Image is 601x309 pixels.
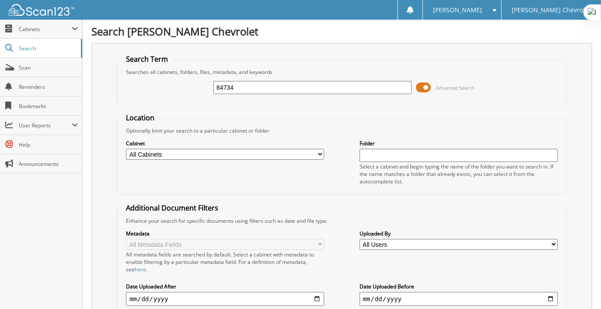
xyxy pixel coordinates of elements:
[512,7,591,13] span: [PERSON_NAME] Chevrolet
[135,266,146,273] a: here
[19,141,78,148] span: Help
[122,127,562,134] div: Optionally limit your search to a particular cabinet or folder
[126,140,324,147] label: Cabinet
[126,251,324,273] div: All metadata fields are searched by default. Select a cabinet with metadata to enable filtering b...
[126,230,324,237] label: Metadata
[91,24,592,39] h1: Search [PERSON_NAME] Chevrolet
[19,122,72,129] span: User Reports
[360,292,558,306] input: end
[436,84,475,91] span: Advanced Search
[126,283,324,290] label: Date Uploaded After
[122,217,562,225] div: Enhance your search for specific documents using filters such as date and file type.
[122,203,223,213] legend: Additional Document Filters
[126,292,324,306] input: start
[433,7,482,13] span: [PERSON_NAME]
[19,25,72,33] span: Cabinets
[360,140,558,147] label: Folder
[19,83,78,91] span: Reminders
[122,113,159,123] legend: Location
[19,45,77,52] span: Search
[19,102,78,110] span: Bookmarks
[557,267,601,309] iframe: Chat Widget
[360,163,558,185] div: Select a cabinet and begin typing the name of the folder you want to search in. If the name match...
[122,54,172,64] legend: Search Term
[9,4,74,16] img: scan123-logo-white.svg
[360,230,558,237] label: Uploaded By
[19,160,78,168] span: Announcements
[122,68,562,76] div: Searches all cabinets, folders, files, metadata, and keywords
[19,64,78,71] span: Scan
[360,283,558,290] label: Date Uploaded Before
